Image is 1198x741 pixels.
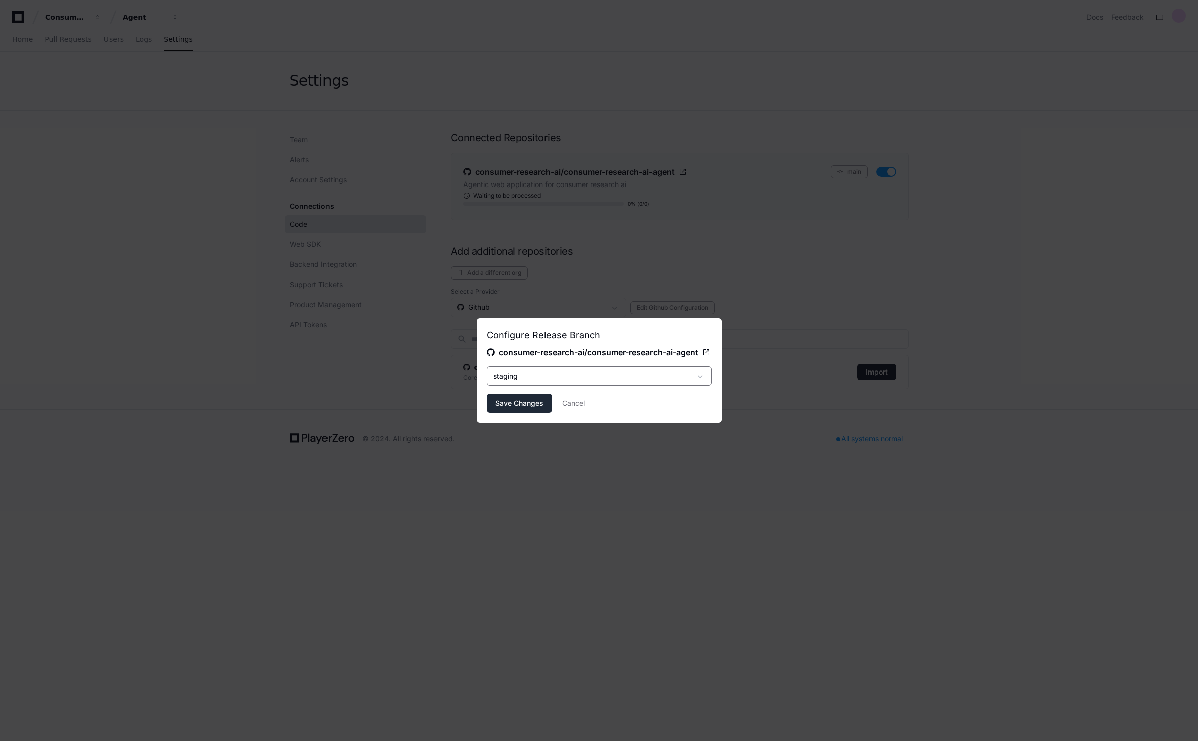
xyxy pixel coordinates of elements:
span: Save Changes [495,398,543,408]
div: Configure Release Branch [487,328,600,342]
span: staging [493,372,518,380]
a: consumer-research-ai/consumer-research-ai-agent [487,346,712,358]
button: Cancel [562,394,585,413]
button: Save Changes [487,394,552,413]
span: consumer-research-ai/consumer-research-ai-agent [499,346,698,358]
